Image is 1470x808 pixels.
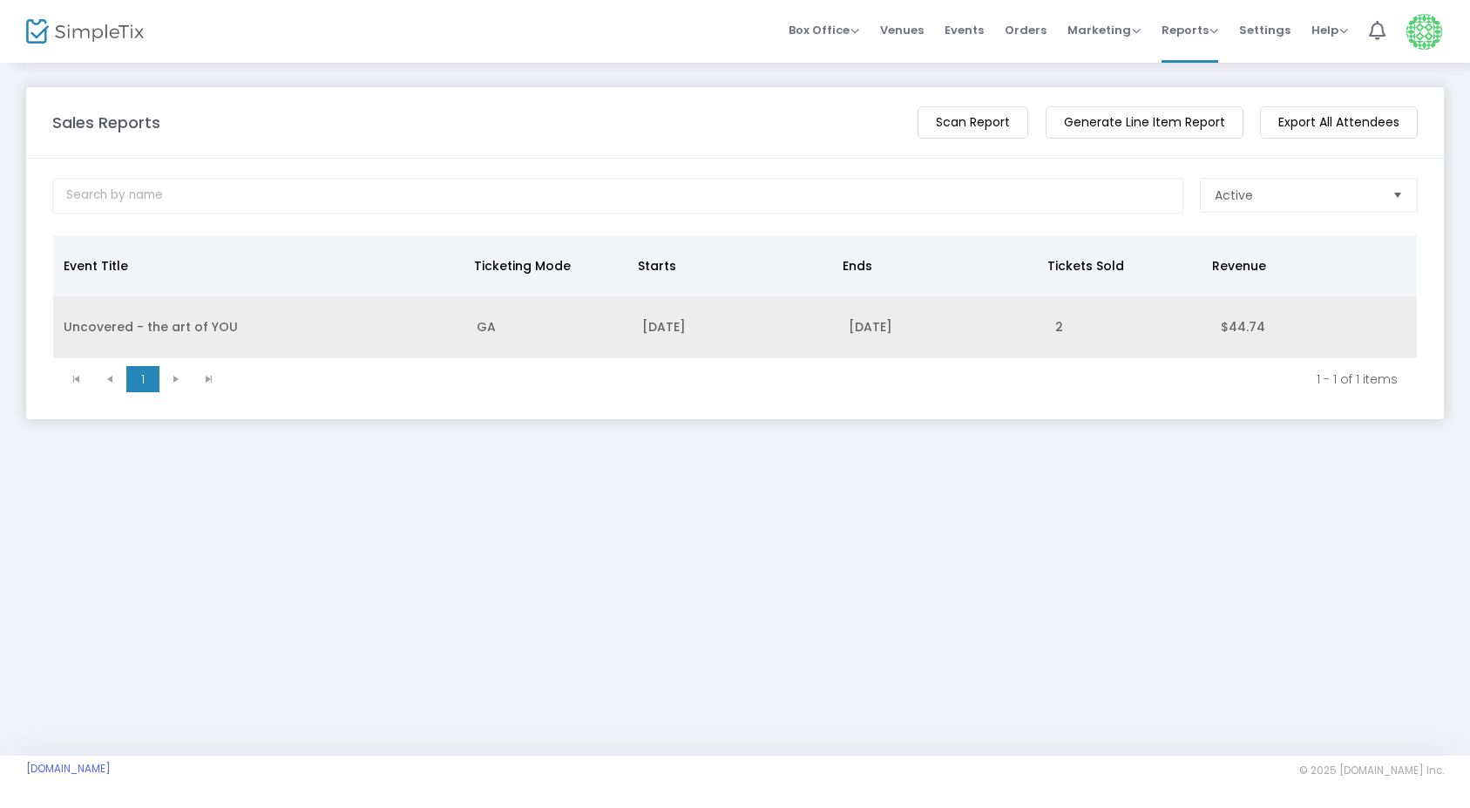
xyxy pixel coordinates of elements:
[1037,235,1201,296] th: Tickets Sold
[1311,22,1348,38] span: Help
[53,235,1417,358] div: Data table
[1215,187,1253,204] span: Active
[1045,296,1210,358] td: 2
[1005,8,1047,52] span: Orders
[1067,22,1141,38] span: Marketing
[126,366,159,392] span: Page 1
[52,178,1183,214] input: Search by name
[945,8,984,52] span: Events
[53,296,466,358] td: Uncovered - the art of YOU
[53,235,464,296] th: Event Title
[26,762,111,776] a: [DOMAIN_NAME]
[880,8,924,52] span: Venues
[1046,106,1243,139] m-button: Generate Line Item Report
[466,296,632,358] td: GA
[464,235,627,296] th: Ticketing Mode
[1239,8,1290,52] span: Settings
[832,235,1037,296] th: Ends
[1260,106,1418,139] m-button: Export All Attendees
[1299,764,1444,777] span: © 2025 [DOMAIN_NAME] Inc.
[238,370,1398,388] kendo-pager-info: 1 - 1 of 1 items
[632,296,838,358] td: [DATE]
[838,296,1045,358] td: [DATE]
[1212,257,1266,275] span: Revenue
[1162,22,1218,38] span: Reports
[789,22,859,38] span: Box Office
[1210,296,1417,358] td: $44.74
[627,235,832,296] th: Starts
[52,111,160,134] m-panel-title: Sales Reports
[918,106,1028,139] m-button: Scan Report
[1385,179,1410,212] button: Select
